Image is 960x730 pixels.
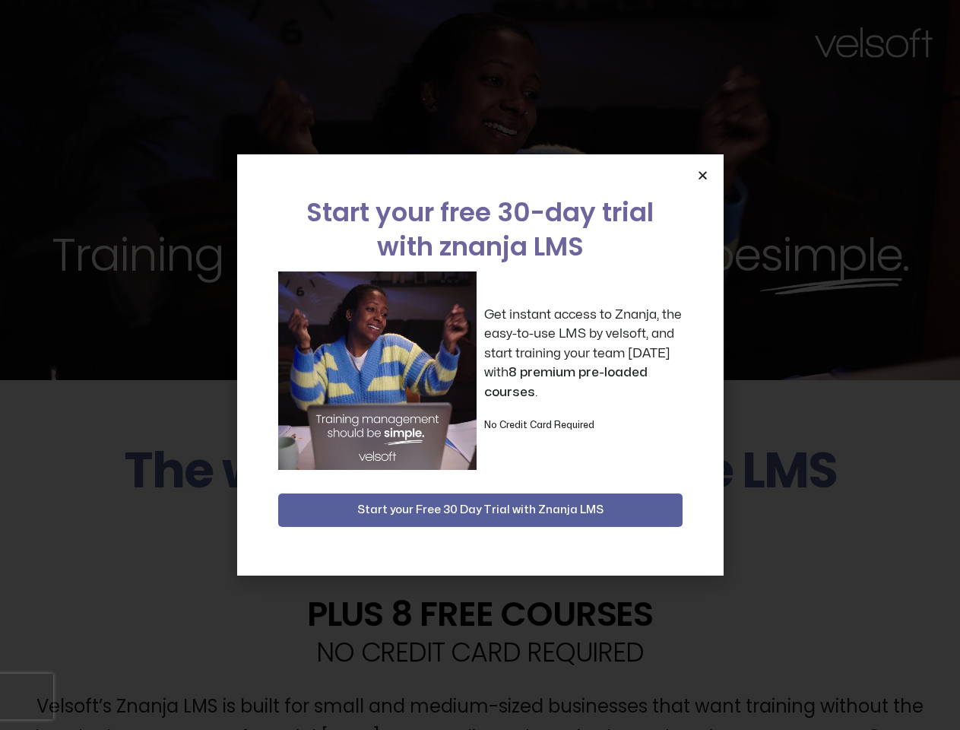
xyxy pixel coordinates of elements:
[278,195,683,264] h2: Start your free 30-day trial with znanja LMS
[278,271,477,470] img: a woman sitting at her laptop dancing
[484,421,594,430] strong: No Credit Card Required
[697,170,708,181] a: Close
[484,305,683,402] p: Get instant access to Znanja, the easy-to-use LMS by velsoft, and start training your team [DATE]...
[357,501,604,519] span: Start your Free 30 Day Trial with Znanja LMS
[278,494,683,527] button: Start your Free 30 Day Trial with Znanja LMS
[484,366,648,398] strong: 8 premium pre-loaded courses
